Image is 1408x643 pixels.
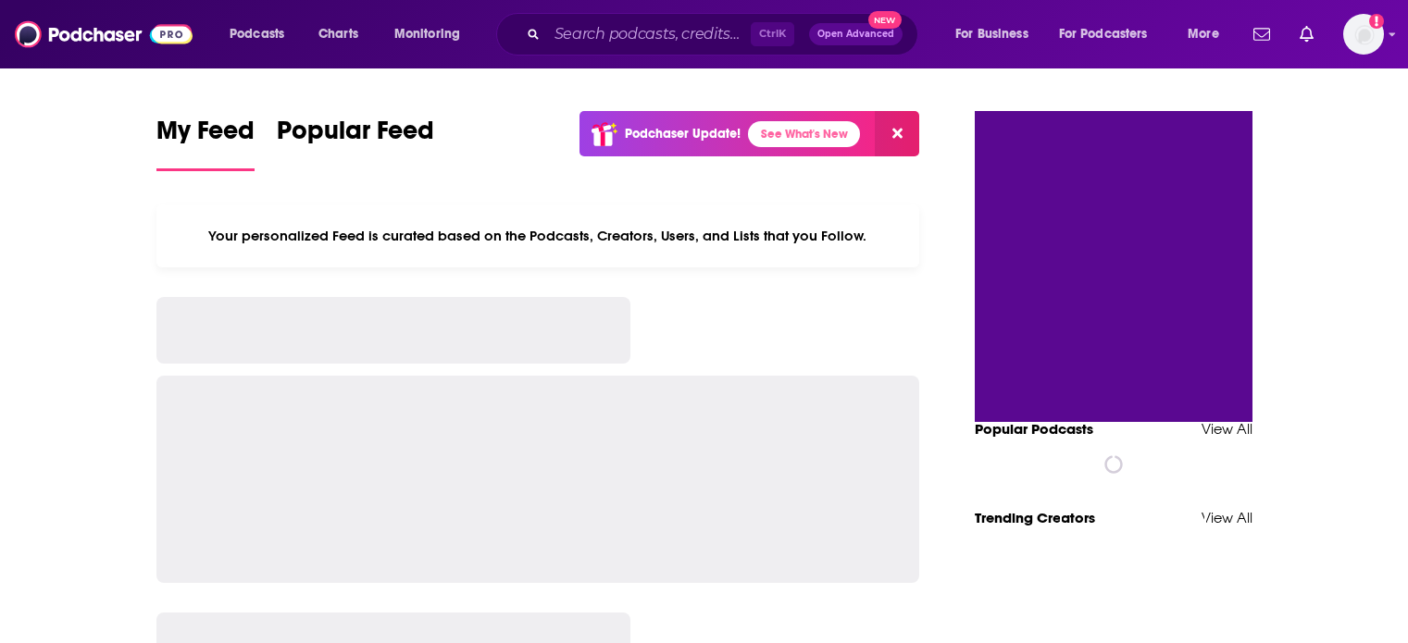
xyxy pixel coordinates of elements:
[1343,14,1384,55] button: Show profile menu
[156,115,255,157] span: My Feed
[394,21,460,47] span: Monitoring
[955,21,1028,47] span: For Business
[975,420,1093,438] a: Popular Podcasts
[1343,14,1384,55] img: User Profile
[230,21,284,47] span: Podcasts
[817,30,894,39] span: Open Advanced
[156,204,920,267] div: Your personalized Feed is curated based on the Podcasts, Creators, Users, and Lists that you Follow.
[1047,19,1175,49] button: open menu
[1369,14,1384,29] svg: Add a profile image
[1246,19,1277,50] a: Show notifications dropdown
[514,13,936,56] div: Search podcasts, credits, & more...
[1343,14,1384,55] span: Logged in as Bcprpro33
[306,19,369,49] a: Charts
[15,17,193,52] img: Podchaser - Follow, Share and Rate Podcasts
[277,115,434,171] a: Popular Feed
[1059,21,1148,47] span: For Podcasters
[547,19,751,49] input: Search podcasts, credits, & more...
[748,121,860,147] a: See What's New
[318,21,358,47] span: Charts
[1175,19,1242,49] button: open menu
[942,19,1052,49] button: open menu
[1292,19,1321,50] a: Show notifications dropdown
[809,23,903,45] button: Open AdvancedNew
[975,509,1095,526] a: Trending Creators
[868,11,902,29] span: New
[1202,420,1252,438] a: View All
[625,126,741,142] p: Podchaser Update!
[277,115,434,157] span: Popular Feed
[1188,21,1219,47] span: More
[1202,509,1252,526] a: View All
[381,19,484,49] button: open menu
[217,19,308,49] button: open menu
[751,22,794,46] span: Ctrl K
[156,115,255,171] a: My Feed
